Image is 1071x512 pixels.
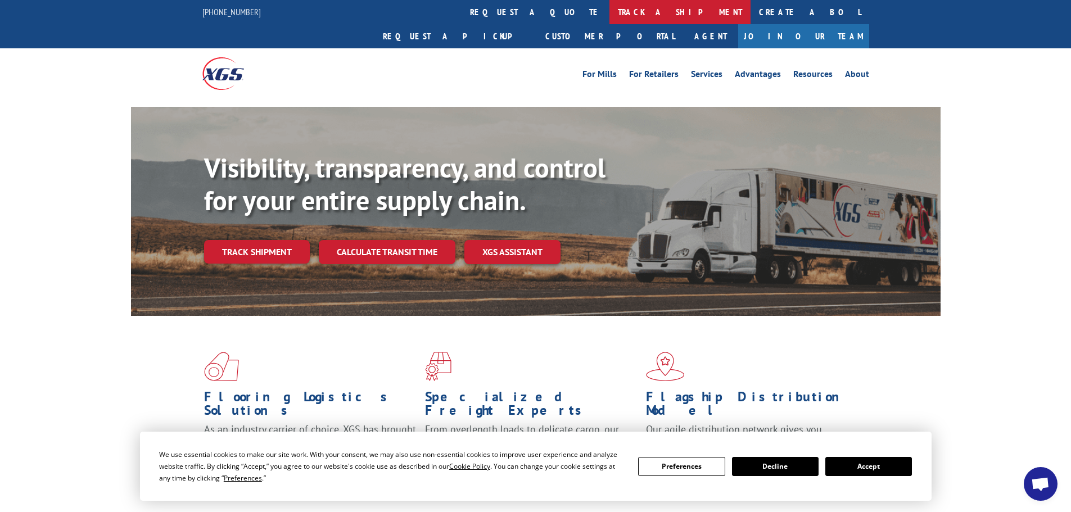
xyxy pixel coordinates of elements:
[319,240,455,264] a: Calculate transit time
[537,24,683,48] a: Customer Portal
[204,150,605,218] b: Visibility, transparency, and control for your entire supply chain.
[646,423,853,449] span: Our agile distribution network gives you nationwide inventory management on demand.
[732,457,819,476] button: Decline
[638,457,725,476] button: Preferences
[202,6,261,17] a: [PHONE_NUMBER]
[425,352,451,381] img: xgs-icon-focused-on-flooring-red
[425,390,638,423] h1: Specialized Freight Experts
[140,432,932,501] div: Cookie Consent Prompt
[204,390,417,423] h1: Flooring Logistics Solutions
[449,461,490,471] span: Cookie Policy
[159,448,625,484] div: We use essential cookies to make our site work. With your consent, we may also use non-essential ...
[735,70,781,82] a: Advantages
[204,240,310,264] a: Track shipment
[629,70,679,82] a: For Retailers
[845,70,869,82] a: About
[464,240,561,264] a: XGS ASSISTANT
[683,24,738,48] a: Agent
[825,457,912,476] button: Accept
[646,390,858,423] h1: Flagship Distribution Model
[204,423,416,463] span: As an industry carrier of choice, XGS has brought innovation and dedication to flooring logistics...
[738,24,869,48] a: Join Our Team
[425,423,638,473] p: From overlength loads to delicate cargo, our experienced staff knows the best way to move your fr...
[582,70,617,82] a: For Mills
[646,352,685,381] img: xgs-icon-flagship-distribution-model-red
[1024,467,1058,501] div: Open chat
[224,473,262,483] span: Preferences
[374,24,537,48] a: Request a pickup
[204,352,239,381] img: xgs-icon-total-supply-chain-intelligence-red
[691,70,722,82] a: Services
[793,70,833,82] a: Resources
